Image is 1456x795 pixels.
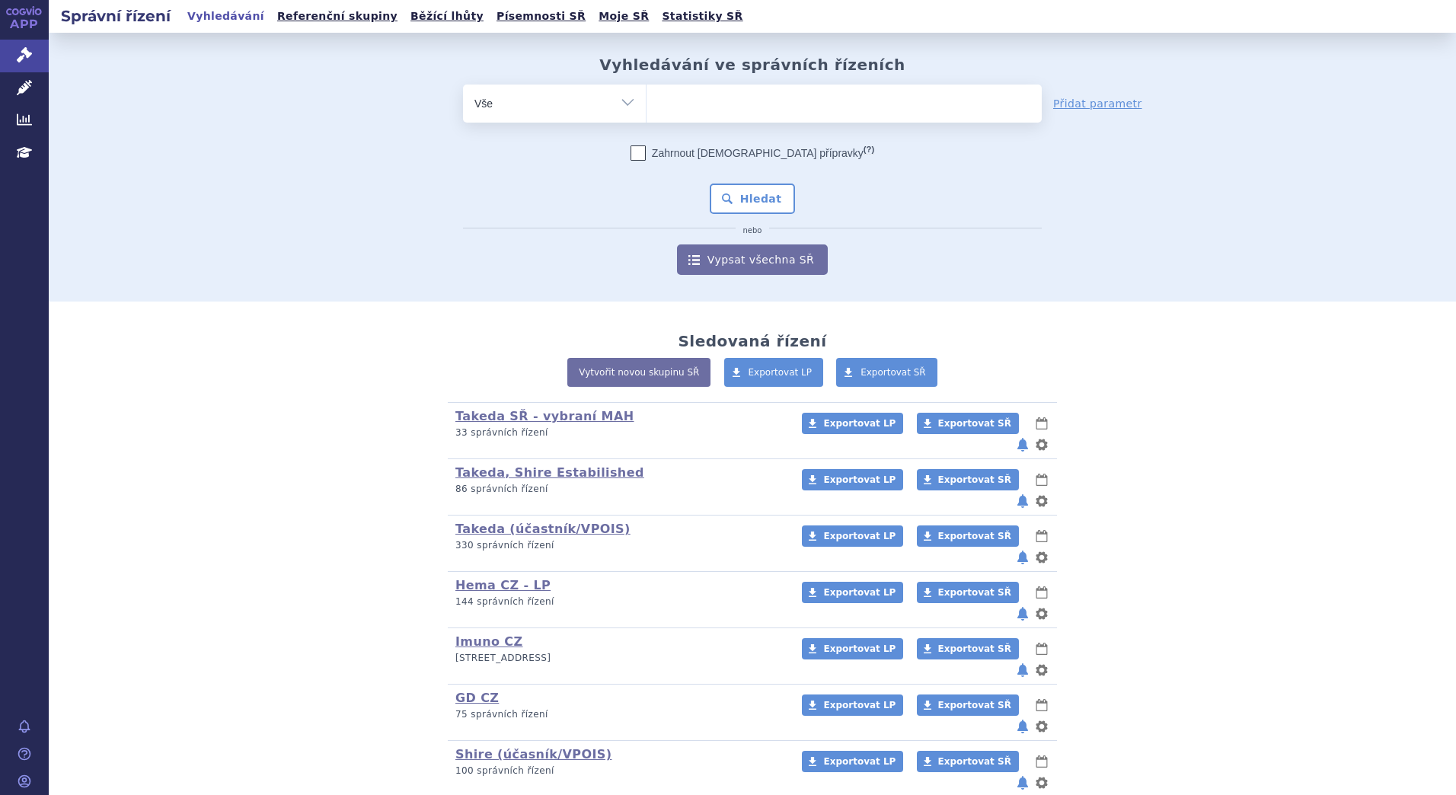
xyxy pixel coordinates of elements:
a: Exportovat LP [802,638,903,659]
i: nebo [736,226,770,235]
a: Exportovat SŘ [836,358,937,387]
button: nastavení [1034,492,1049,510]
button: Hledat [710,184,796,214]
a: Hema CZ - LP [455,578,551,592]
span: Exportovat LP [823,474,896,485]
button: nastavení [1034,717,1049,736]
a: Exportovat LP [802,469,903,490]
span: Exportovat SŘ [938,531,1011,541]
button: lhůty [1034,471,1049,489]
a: Exportovat SŘ [917,413,1019,434]
p: 33 správních řízení [455,426,782,439]
a: Exportovat LP [724,358,824,387]
a: Přidat parametr [1053,96,1142,111]
a: Exportovat LP [802,751,903,772]
span: Exportovat LP [823,418,896,429]
p: [STREET_ADDRESS] [455,652,782,665]
button: nastavení [1034,774,1049,792]
button: notifikace [1015,661,1030,679]
button: nastavení [1034,436,1049,454]
a: Exportovat SŘ [917,638,1019,659]
span: Exportovat LP [823,587,896,598]
a: Písemnosti SŘ [492,6,590,27]
a: Vyhledávání [183,6,269,27]
button: notifikace [1015,436,1030,454]
span: Exportovat SŘ [938,756,1011,767]
a: Imuno CZ [455,634,523,649]
p: 144 správních řízení [455,595,782,608]
a: Takeda, Shire Estabilished [455,465,644,480]
h2: Správní řízení [49,5,183,27]
a: Běžící lhůty [406,6,488,27]
button: lhůty [1034,640,1049,658]
span: Exportovat SŘ [938,474,1011,485]
a: Exportovat SŘ [917,525,1019,547]
abbr: (?) [864,145,874,155]
span: Exportovat LP [823,531,896,541]
button: lhůty [1034,527,1049,545]
span: Exportovat SŘ [938,587,1011,598]
button: notifikace [1015,717,1030,736]
a: Vypsat všechna SŘ [677,244,828,275]
span: Exportovat LP [823,700,896,710]
button: notifikace [1015,548,1030,567]
p: 330 správních řízení [455,539,782,552]
button: lhůty [1034,583,1049,602]
a: Shire (účasník/VPOIS) [455,747,611,761]
button: nastavení [1034,605,1049,623]
a: Referenční skupiny [273,6,402,27]
a: GD CZ [455,691,499,705]
button: lhůty [1034,752,1049,771]
h2: Vyhledávání ve správních řízeních [599,56,905,74]
label: Zahrnout [DEMOGRAPHIC_DATA] přípravky [631,145,874,161]
a: Statistiky SŘ [657,6,747,27]
p: 100 správních řízení [455,765,782,777]
span: Exportovat SŘ [938,700,1011,710]
a: Exportovat LP [802,582,903,603]
a: Takeda SŘ - vybraní MAH [455,409,634,423]
span: Exportovat SŘ [861,367,926,378]
a: Exportovat LP [802,525,903,547]
h2: Sledovaná řízení [678,332,826,350]
button: notifikace [1015,774,1030,792]
a: Exportovat LP [802,413,903,434]
a: Exportovat LP [802,694,903,716]
span: Exportovat LP [823,643,896,654]
a: Vytvořit novou skupinu SŘ [567,358,710,387]
a: Takeda (účastník/VPOIS) [455,522,631,536]
button: notifikace [1015,492,1030,510]
a: Exportovat SŘ [917,469,1019,490]
a: Exportovat SŘ [917,582,1019,603]
a: Exportovat SŘ [917,751,1019,772]
span: Exportovat SŘ [938,418,1011,429]
a: Exportovat SŘ [917,694,1019,716]
a: Moje SŘ [594,6,653,27]
p: 75 správních řízení [455,708,782,721]
button: lhůty [1034,696,1049,714]
button: lhůty [1034,414,1049,433]
p: 86 správních řízení [455,483,782,496]
button: nastavení [1034,548,1049,567]
span: Exportovat LP [749,367,813,378]
span: Exportovat LP [823,756,896,767]
button: notifikace [1015,605,1030,623]
span: Exportovat SŘ [938,643,1011,654]
button: nastavení [1034,661,1049,679]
